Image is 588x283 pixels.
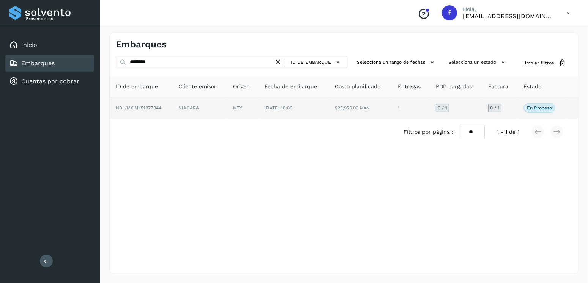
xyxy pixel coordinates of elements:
[329,97,392,119] td: $25,956.00 MXN
[288,56,344,67] button: ID de embarque
[527,105,552,111] p: En proceso
[463,13,554,20] p: facturacion@expresssanjavier.com
[438,106,447,110] span: 0 / 1
[173,97,227,119] td: NIAGARA
[490,106,500,110] span: 0 / 1
[463,6,554,13] p: Hola,
[5,55,94,72] div: Embarques
[265,105,292,111] span: [DATE] 18:00
[116,39,167,50] h4: Embarques
[5,37,94,53] div: Inicio
[21,78,79,85] a: Cuentas por cobrar
[392,97,430,119] td: 1
[116,83,158,91] span: ID de embarque
[5,73,94,90] div: Cuentas por cobrar
[227,97,259,119] td: MTY
[291,59,331,66] span: ID de embarque
[516,56,572,70] button: Limpiar filtros
[25,16,91,21] p: Proveedores
[522,59,554,66] span: Limpiar filtros
[335,83,380,91] span: Costo planificado
[116,105,161,111] span: NBL/MX.MX51077844
[488,83,508,91] span: Factura
[445,56,510,69] button: Selecciona un estado
[21,41,37,48] a: Inicio
[436,83,472,91] span: POD cargadas
[497,128,519,136] span: 1 - 1 de 1
[354,56,439,69] button: Selecciona un rango de fechas
[233,83,250,91] span: Origen
[404,128,454,136] span: Filtros por página :
[21,59,55,67] a: Embarques
[179,83,217,91] span: Cliente emisor
[265,83,317,91] span: Fecha de embarque
[523,83,541,91] span: Estado
[398,83,421,91] span: Entregas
